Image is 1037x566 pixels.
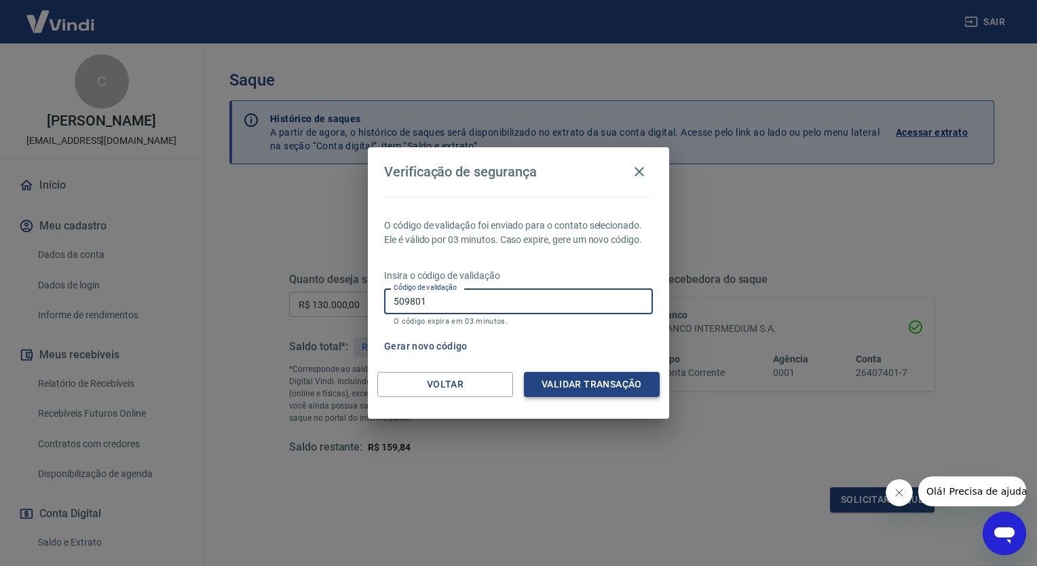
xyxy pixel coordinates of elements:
[394,317,643,326] p: O código expira em 03 minutos.
[377,372,513,397] button: Voltar
[384,269,653,283] p: Insira o código de validação
[384,164,537,180] h4: Verificação de segurança
[384,219,653,247] p: O código de validação foi enviado para o contato selecionado. Ele é válido por 03 minutos. Caso e...
[394,282,457,293] label: Código de validação
[886,479,913,506] iframe: Fechar mensagem
[379,334,473,359] button: Gerar novo código
[8,10,114,20] span: Olá! Precisa de ajuda?
[983,512,1026,555] iframe: Botão para abrir a janela de mensagens
[918,476,1026,506] iframe: Mensagem da empresa
[524,372,660,397] button: Validar transação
